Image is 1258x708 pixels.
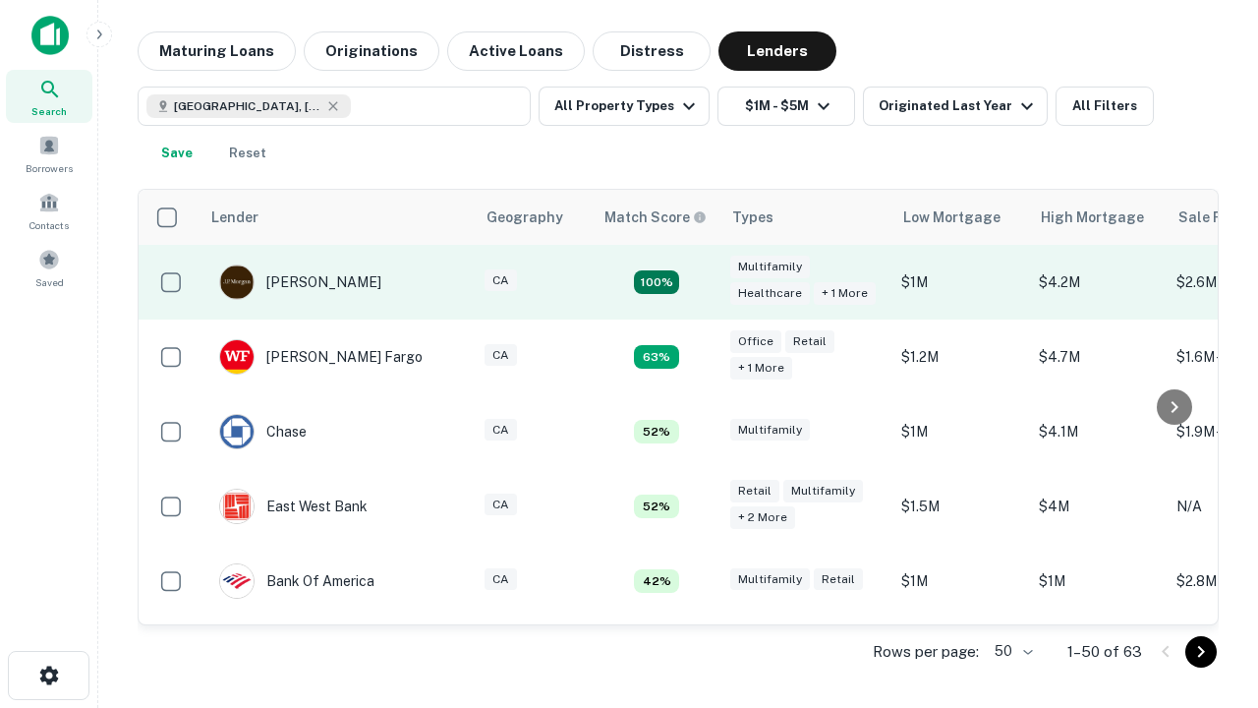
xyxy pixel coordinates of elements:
[486,206,563,229] div: Geography
[6,184,92,237] a: Contacts
[634,270,679,294] div: Matching Properties: 17, hasApolloMatch: undefined
[863,87,1048,126] button: Originated Last Year
[220,265,254,299] img: picture
[219,414,307,449] div: Chase
[730,480,779,502] div: Retail
[539,87,710,126] button: All Property Types
[1041,206,1144,229] div: High Mortgage
[730,506,795,529] div: + 2 more
[891,320,1029,394] td: $1.2M
[220,340,254,374] img: picture
[29,217,69,233] span: Contacts
[31,103,67,119] span: Search
[1056,87,1154,126] button: All Filters
[145,134,208,173] button: Save your search to get updates of matches that match your search criteria.
[485,494,517,516] div: CA
[1067,640,1142,664] p: 1–50 of 63
[211,206,258,229] div: Lender
[138,87,531,126] button: [GEOGRAPHIC_DATA], [GEOGRAPHIC_DATA], [GEOGRAPHIC_DATA]
[891,544,1029,619] td: $1M
[730,419,810,442] div: Multifamily
[485,344,517,367] div: CA
[26,160,73,176] span: Borrowers
[634,345,679,369] div: Matching Properties: 6, hasApolloMatch: undefined
[220,490,254,523] img: picture
[604,206,703,228] h6: Match Score
[814,282,876,305] div: + 1 more
[903,206,1001,229] div: Low Mortgage
[1029,245,1167,320] td: $4.2M
[35,274,64,290] span: Saved
[174,97,321,115] span: [GEOGRAPHIC_DATA], [GEOGRAPHIC_DATA], [GEOGRAPHIC_DATA]
[873,640,979,664] p: Rows per page:
[891,245,1029,320] td: $1M
[1029,544,1167,619] td: $1M
[720,190,891,245] th: Types
[219,265,381,300] div: [PERSON_NAME]
[783,480,863,502] div: Multifamily
[6,241,92,294] a: Saved
[987,637,1036,666] div: 50
[730,256,810,278] div: Multifamily
[785,330,834,353] div: Retail
[138,31,296,71] button: Maturing Loans
[891,190,1029,245] th: Low Mortgage
[6,70,92,123] a: Search
[732,206,773,229] div: Types
[1029,619,1167,693] td: $4.5M
[1029,394,1167,469] td: $4.1M
[634,420,679,443] div: Matching Properties: 5, hasApolloMatch: undefined
[814,568,863,591] div: Retail
[1185,636,1217,668] button: Go to next page
[485,419,517,442] div: CA
[730,330,781,353] div: Office
[1160,488,1258,582] iframe: Chat Widget
[593,190,720,245] th: Capitalize uses an advanced AI algorithm to match your search with the best lender. The match sco...
[717,87,855,126] button: $1M - $5M
[730,568,810,591] div: Multifamily
[1029,320,1167,394] td: $4.7M
[891,394,1029,469] td: $1M
[1029,469,1167,544] td: $4M
[304,31,439,71] button: Originations
[220,415,254,448] img: picture
[891,469,1029,544] td: $1.5M
[475,190,593,245] th: Geography
[216,134,279,173] button: Reset
[485,568,517,591] div: CA
[718,31,836,71] button: Lenders
[219,489,368,524] div: East West Bank
[730,282,810,305] div: Healthcare
[31,16,69,55] img: capitalize-icon.png
[447,31,585,71] button: Active Loans
[220,564,254,598] img: picture
[485,269,517,292] div: CA
[593,31,711,71] button: Distress
[219,339,423,375] div: [PERSON_NAME] Fargo
[219,563,374,599] div: Bank Of America
[634,495,679,518] div: Matching Properties: 5, hasApolloMatch: undefined
[730,357,792,380] div: + 1 more
[6,127,92,180] a: Borrowers
[200,190,475,245] th: Lender
[879,94,1039,118] div: Originated Last Year
[1029,190,1167,245] th: High Mortgage
[891,619,1029,693] td: $1.4M
[634,569,679,593] div: Matching Properties: 4, hasApolloMatch: undefined
[604,206,707,228] div: Capitalize uses an advanced AI algorithm to match your search with the best lender. The match sco...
